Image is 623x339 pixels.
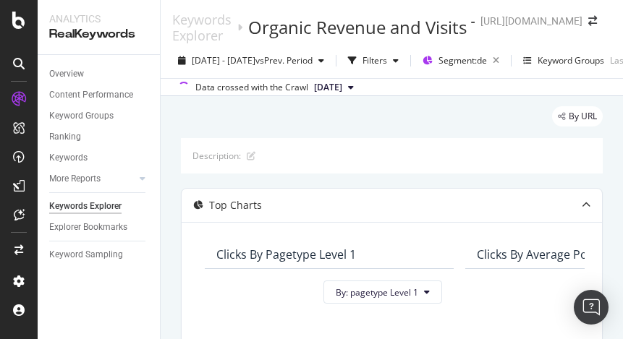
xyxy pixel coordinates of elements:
[323,280,442,304] button: By: pagetype Level 1
[255,54,313,66] span: vs Prev. Period
[552,106,603,126] div: legacy label
[192,54,255,66] span: [DATE] - [DATE]
[49,247,150,262] a: Keyword Sampling
[569,112,597,121] span: By URL
[49,199,122,214] div: Keywords Explorer
[438,54,487,66] span: Segment: de
[517,49,610,72] button: Keyword Groups
[195,81,308,94] div: Data crossed with the Crawl
[477,247,618,262] div: Clicks By Average Position
[49,87,150,103] a: Content Performance
[49,26,148,43] div: RealKeywords
[538,54,604,66] div: Keyword Groups
[172,12,232,43] a: Keywords Explorer
[363,54,387,66] div: Filters
[49,66,84,82] div: Overview
[49,108,150,124] a: Keyword Groups
[417,49,505,72] button: Segment:de
[49,66,150,82] a: Overview
[49,171,135,186] a: More Reports
[49,220,127,235] div: Explorer Bookmarks
[49,12,148,26] div: Analytics
[49,108,114,124] div: Keyword Groups
[248,15,514,40] div: Organic Revenue and Visits Table
[49,199,150,214] a: Keywords Explorer
[49,129,150,145] a: Ranking
[216,247,356,262] div: Clicks By pagetype Level 1
[49,247,123,262] div: Keyword Sampling
[314,81,342,94] span: 2025 Aug. 8th
[192,150,241,162] div: Description:
[172,49,330,72] button: [DATE] - [DATE]vsPrev. Period
[49,220,150,235] a: Explorer Bookmarks
[209,198,262,213] div: Top Charts
[480,14,582,28] div: [URL][DOMAIN_NAME]
[49,171,101,186] div: More Reports
[49,150,150,166] a: Keywords
[49,150,88,166] div: Keywords
[342,49,404,72] button: Filters
[574,290,609,325] div: Open Intercom Messenger
[588,16,597,26] div: arrow-right-arrow-left
[49,87,133,103] div: Content Performance
[336,286,418,299] span: By: pagetype Level 1
[49,129,81,145] div: Ranking
[308,79,360,96] button: [DATE]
